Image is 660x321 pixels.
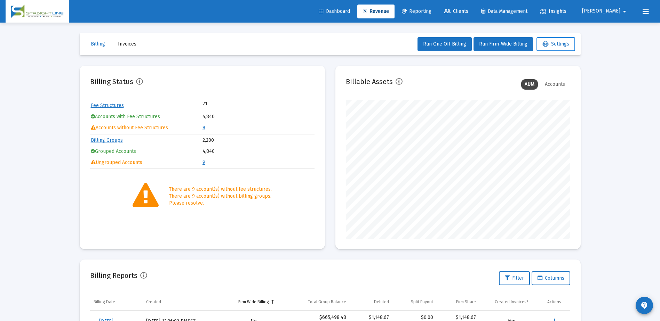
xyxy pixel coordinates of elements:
[640,301,649,310] mat-icon: contact_support
[542,41,569,47] span: Settings
[202,125,205,131] a: 9
[532,271,570,285] button: Columns
[620,5,629,18] mat-icon: arrow_drop_down
[238,299,269,305] div: Firm Wide Billing
[396,5,437,18] a: Reporting
[495,299,528,305] div: Created Invoices?
[544,294,570,310] td: Column Actions
[499,271,530,285] button: Filter
[547,299,561,305] div: Actions
[112,37,142,51] button: Invoices
[91,146,202,157] td: Grouped Accounts
[437,294,479,310] td: Column Firm Share
[202,112,314,122] td: 4,840
[538,275,564,281] span: Columns
[313,5,356,18] a: Dashboard
[202,100,258,107] td: 21
[439,5,474,18] a: Clients
[440,314,476,321] div: $1,148.67
[402,8,431,14] span: Reporting
[418,37,472,51] button: Run One Off Billing
[374,299,389,305] div: Debited
[541,79,568,90] div: Accounts
[202,146,314,157] td: 4,840
[481,8,527,14] span: Data Management
[582,8,620,14] span: [PERSON_NAME]
[118,41,136,47] span: Invoices
[91,137,123,143] a: Billing Groups
[474,37,533,51] button: Run Firm-Wide Billing
[350,294,392,310] td: Column Debited
[91,123,202,133] td: Accounts without Fee Structures
[90,294,143,310] td: Column Billing Date
[91,157,202,168] td: Ungrouped Accounts
[169,200,272,207] div: Please resolve.
[536,37,575,51] button: Settings
[202,135,314,146] td: 2,200
[574,4,637,18] button: [PERSON_NAME]
[456,299,476,305] div: Firm Share
[423,41,466,47] span: Run One Off Billing
[169,186,272,193] div: There are 9 account(s) without fee structures.
[521,79,538,90] div: AUM
[146,299,161,305] div: Created
[353,314,389,321] div: $1,148.67
[346,76,393,87] h2: Billable Assets
[91,112,202,122] td: Accounts with Fee Structures
[479,41,527,47] span: Run Firm-Wide Billing
[479,294,544,310] td: Column Created Invoices?
[444,8,468,14] span: Clients
[392,294,437,310] td: Column Split Payout
[222,294,285,310] td: Column Firm Wide Billing
[11,5,64,18] img: Dashboard
[94,299,115,305] div: Billing Date
[540,8,566,14] span: Insights
[169,193,272,200] div: There are 9 account(s) without billing groups.
[357,5,395,18] a: Revenue
[411,299,433,305] div: Split Payout
[319,8,350,14] span: Dashboard
[535,5,572,18] a: Insights
[90,76,133,87] h2: Billing Status
[505,275,524,281] span: Filter
[285,294,350,310] td: Column Total Group Balance
[85,37,111,51] button: Billing
[476,5,533,18] a: Data Management
[91,41,105,47] span: Billing
[202,159,205,165] a: 9
[91,102,124,108] a: Fee Structures
[363,8,389,14] span: Revenue
[143,294,222,310] td: Column Created
[90,270,137,281] h2: Billing Reports
[308,299,346,305] div: Total Group Balance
